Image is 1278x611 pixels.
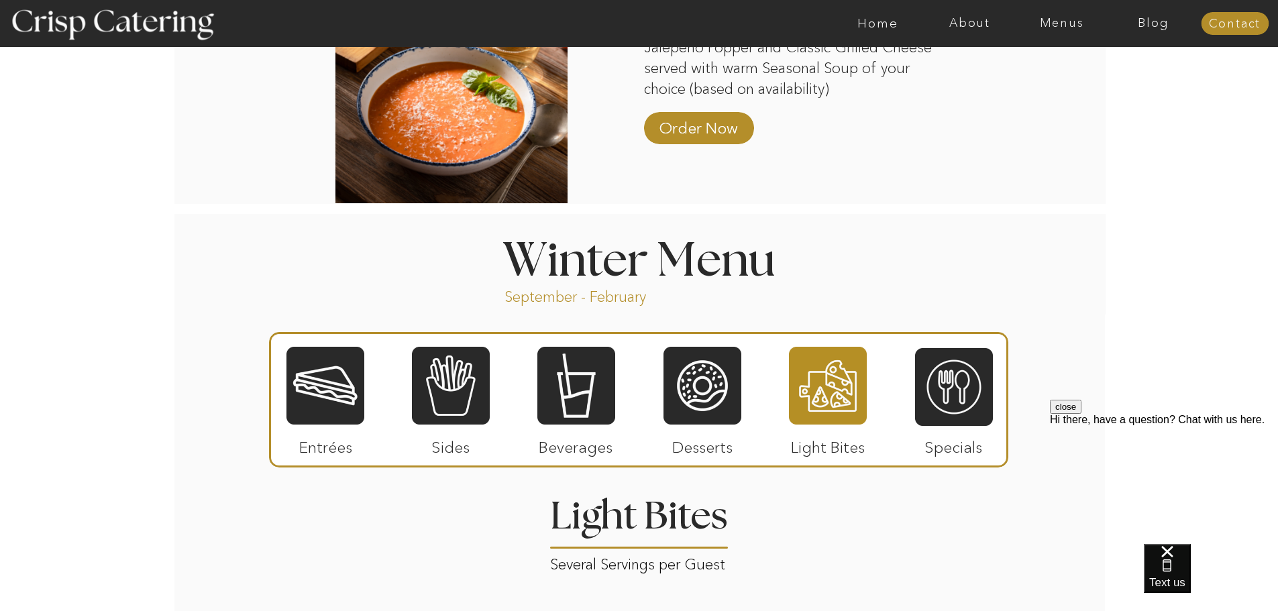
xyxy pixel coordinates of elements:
[832,17,924,30] a: Home
[654,105,743,144] a: Order Now
[909,425,998,463] p: Specials
[545,498,733,524] h2: Light Bites
[1050,400,1278,561] iframe: podium webchat widget prompt
[644,38,932,98] p: Jalepeño Popper and Classic Grilled Cheese served with warm Seasonal Soup of your choice (based o...
[784,425,873,463] p: Light Bites
[1016,17,1108,30] a: Menus
[1201,17,1269,31] a: Contact
[504,287,689,302] p: September - February
[658,425,747,463] p: Desserts
[453,238,826,278] h1: Winter Menu
[1108,17,1200,30] a: Blog
[924,17,1016,30] a: About
[281,425,370,463] p: Entrées
[1144,544,1278,611] iframe: podium webchat widget bubble
[550,551,729,567] p: Several Servings per Guest
[531,425,621,463] p: Beverages
[406,425,495,463] p: Sides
